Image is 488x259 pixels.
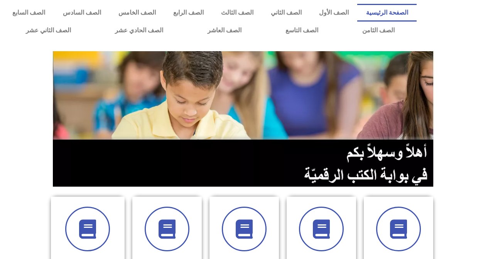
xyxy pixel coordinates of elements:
[263,22,340,39] a: الصف التاسع
[4,4,54,22] a: الصف السابع
[310,4,357,22] a: الصف الأول
[54,4,110,22] a: الصف السادس
[110,4,164,22] a: الصف الخامس
[164,4,212,22] a: الصف الرابع
[93,22,185,39] a: الصف الحادي عشر
[262,4,310,22] a: الصف الثاني
[357,4,417,22] a: الصفحة الرئيسية
[186,22,263,39] a: الصف العاشر
[4,22,93,39] a: الصف الثاني عشر
[340,22,417,39] a: الصف الثامن
[212,4,262,22] a: الصف الثالث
